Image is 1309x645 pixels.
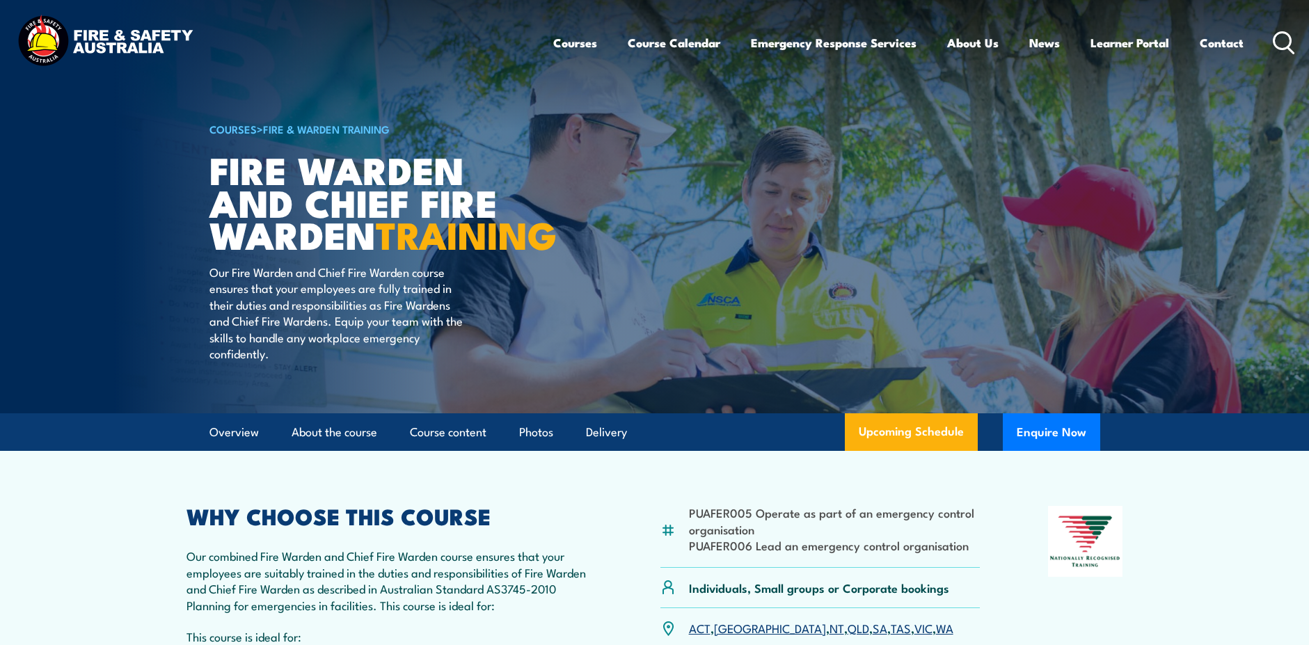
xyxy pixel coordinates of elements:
p: Our Fire Warden and Chief Fire Warden course ensures that your employees are fully trained in the... [209,264,463,361]
li: PUAFER006 Lead an emergency control organisation [689,537,981,553]
a: WA [936,619,953,636]
a: Overview [209,414,259,451]
a: Learner Portal [1090,24,1169,61]
a: Fire & Warden Training [263,121,390,136]
a: About the course [292,414,377,451]
a: [GEOGRAPHIC_DATA] [714,619,826,636]
a: Course Calendar [628,24,720,61]
a: Contact [1200,24,1244,61]
li: PUAFER005 Operate as part of an emergency control organisation [689,504,981,537]
p: Individuals, Small groups or Corporate bookings [689,580,949,596]
a: News [1029,24,1060,61]
a: About Us [947,24,999,61]
img: Nationally Recognised Training logo. [1048,506,1123,577]
a: VIC [914,619,933,636]
a: SA [873,619,887,636]
a: COURSES [209,121,257,136]
a: Photos [519,414,553,451]
p: This course is ideal for: [187,628,593,644]
h1: Fire Warden and Chief Fire Warden [209,153,553,250]
a: Delivery [586,414,627,451]
a: QLD [848,619,869,636]
h6: > [209,120,553,137]
a: TAS [891,619,911,636]
p: , , , , , , , [689,620,953,636]
a: NT [830,619,844,636]
button: Enquire Now [1003,413,1100,451]
a: Emergency Response Services [751,24,917,61]
strong: TRAINING [376,205,557,262]
a: Courses [553,24,597,61]
a: Upcoming Schedule [845,413,978,451]
p: Our combined Fire Warden and Chief Fire Warden course ensures that your employees are suitably tr... [187,548,593,613]
a: ACT [689,619,711,636]
a: Course content [410,414,486,451]
h2: WHY CHOOSE THIS COURSE [187,506,593,525]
